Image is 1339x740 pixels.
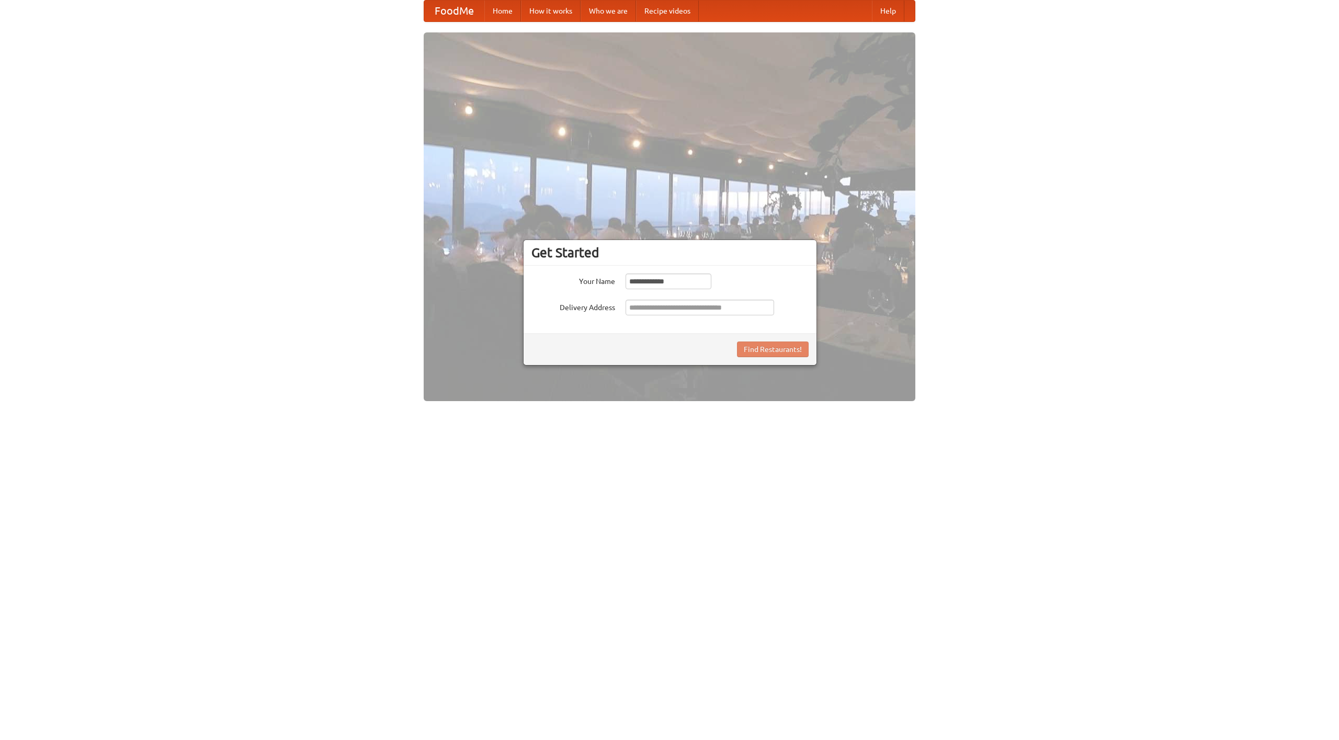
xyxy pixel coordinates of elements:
button: Find Restaurants! [737,341,809,357]
a: FoodMe [424,1,484,21]
label: Your Name [531,274,615,287]
label: Delivery Address [531,300,615,313]
a: Who we are [581,1,636,21]
a: Help [872,1,904,21]
a: Recipe videos [636,1,699,21]
a: How it works [521,1,581,21]
a: Home [484,1,521,21]
h3: Get Started [531,245,809,260]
